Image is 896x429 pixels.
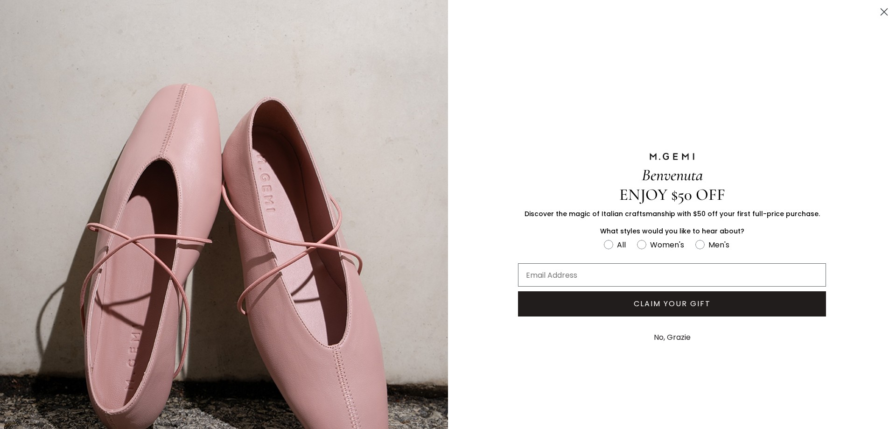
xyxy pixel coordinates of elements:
span: Discover the magic of Italian craftsmanship with $50 off your first full-price purchase. [525,209,820,218]
div: Men's [708,239,729,251]
button: No, Grazie [649,326,695,349]
div: All [617,239,626,251]
div: Women's [650,239,684,251]
img: M.GEMI [649,152,695,161]
button: Close dialog [876,4,892,20]
input: Email Address [518,263,826,287]
button: CLAIM YOUR GIFT [518,291,826,316]
span: Benvenuta [642,165,703,185]
span: ENJOY $50 OFF [619,185,725,204]
span: What styles would you like to hear about? [600,226,744,236]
